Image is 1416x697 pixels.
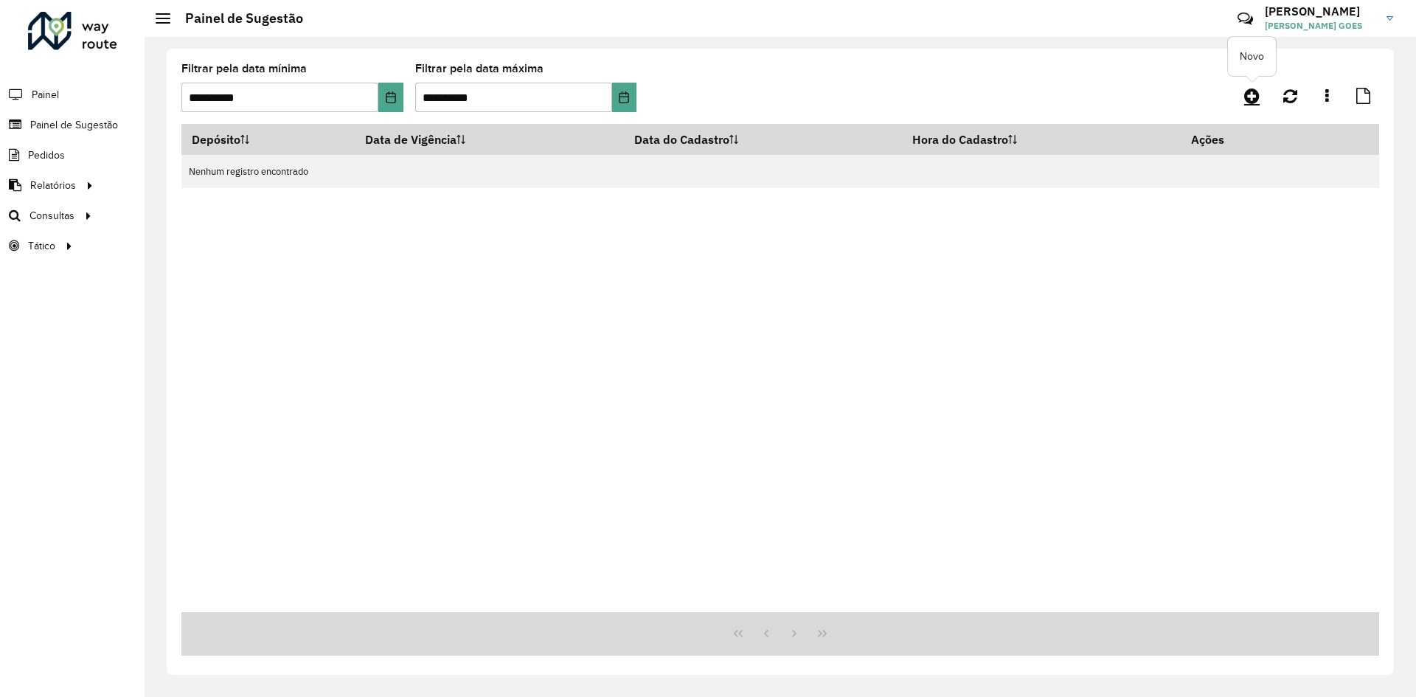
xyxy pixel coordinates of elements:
button: Choose Date [378,83,403,112]
h2: Painel de Sugestão [170,10,303,27]
label: Filtrar pela data mínima [181,60,307,77]
span: Pedidos [28,148,65,163]
th: Ações [1181,124,1269,155]
th: Data do Cadastro [625,124,902,155]
h3: [PERSON_NAME] [1265,4,1375,18]
button: Choose Date [612,83,636,112]
th: Hora do Cadastro [902,124,1181,155]
span: Consultas [29,208,74,223]
td: Nenhum registro encontrado [181,155,1379,188]
span: Relatórios [30,178,76,193]
span: Painel de Sugestão [30,117,118,133]
div: Novo [1228,37,1276,76]
label: Filtrar pela data máxima [415,60,544,77]
a: Contato Rápido [1229,3,1261,35]
span: [PERSON_NAME] GOES [1265,19,1375,32]
th: Depósito [181,124,355,155]
th: Data de Vigência [355,124,625,155]
span: Tático [28,238,55,254]
span: Painel [32,87,59,103]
